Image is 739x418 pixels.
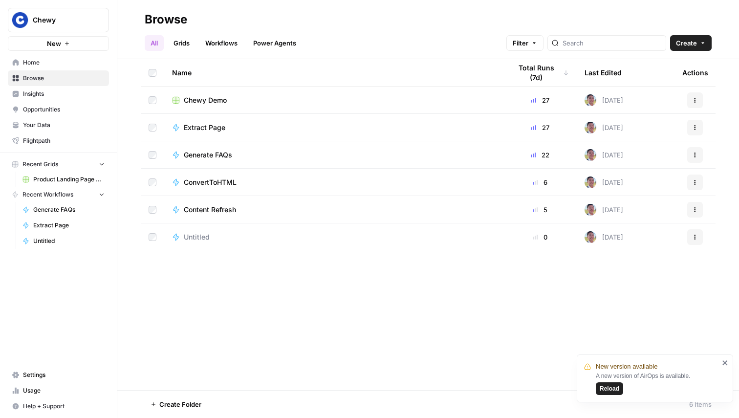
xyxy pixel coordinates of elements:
span: Help + Support [23,402,105,411]
div: [DATE] [585,122,623,133]
span: Chewy [33,15,92,25]
img: 99f2gcj60tl1tjps57nny4cf0tt1 [585,94,596,106]
a: Flightpath [8,133,109,149]
a: Generate FAQs [18,202,109,218]
a: ConvertToHTML [172,177,496,187]
span: Insights [23,89,105,98]
a: Grids [168,35,196,51]
div: A new version of AirOps is available. [596,372,719,395]
div: Actions [682,59,708,86]
button: Create Folder [145,396,207,412]
a: Untitled [18,233,109,249]
span: Settings [23,371,105,379]
div: Name [172,59,496,86]
div: 5 [511,205,569,215]
div: 6 [511,177,569,187]
span: New version available [596,362,657,372]
span: Recent Workflows [22,190,73,199]
img: 99f2gcj60tl1tjps57nny4cf0tt1 [585,122,596,133]
a: Usage [8,383,109,398]
span: Usage [23,386,105,395]
a: All [145,35,164,51]
span: Chewy Demo [184,95,227,105]
button: Reload [596,382,623,395]
a: Chewy Demo [172,95,496,105]
span: New [47,39,61,48]
div: Total Runs (7d) [511,59,569,86]
span: Recent Grids [22,160,58,169]
span: Untitled [33,237,105,245]
button: Workspace: Chewy [8,8,109,32]
a: Your Data [8,117,109,133]
a: Untitled [172,232,496,242]
span: Generate FAQs [33,205,105,214]
a: Content Refresh [172,205,496,215]
span: Home [23,58,105,67]
span: Generate FAQs [184,150,232,160]
button: Filter [506,35,543,51]
a: Product Landing Page Generation [18,172,109,187]
span: Untitled [184,232,210,242]
button: New [8,36,109,51]
div: 6 Items [689,399,712,409]
img: 99f2gcj60tl1tjps57nny4cf0tt1 [585,231,596,243]
a: Generate FAQs [172,150,496,160]
div: [DATE] [585,204,623,216]
input: Search [563,38,662,48]
span: Your Data [23,121,105,130]
div: 27 [511,123,569,132]
a: Extract Page [18,218,109,233]
button: Help + Support [8,398,109,414]
div: Browse [145,12,187,27]
div: 22 [511,150,569,160]
div: 0 [511,232,569,242]
button: Recent Grids [8,157,109,172]
span: Flightpath [23,136,105,145]
div: 27 [511,95,569,105]
div: Last Edited [585,59,622,86]
a: Power Agents [247,35,302,51]
span: Opportunities [23,105,105,114]
span: Filter [513,38,528,48]
button: Recent Workflows [8,187,109,202]
img: 99f2gcj60tl1tjps57nny4cf0tt1 [585,149,596,161]
span: Extract Page [33,221,105,230]
span: Extract Page [184,123,225,132]
a: Insights [8,86,109,102]
button: close [722,359,729,367]
div: [DATE] [585,94,623,106]
span: Create Folder [159,399,201,409]
a: Extract Page [172,123,496,132]
div: [DATE] [585,231,623,243]
a: Opportunities [8,102,109,117]
span: Reload [600,384,619,393]
a: Browse [8,70,109,86]
span: ConvertToHTML [184,177,237,187]
img: 99f2gcj60tl1tjps57nny4cf0tt1 [585,176,596,188]
span: Browse [23,74,105,83]
span: Create [676,38,697,48]
a: Home [8,55,109,70]
div: [DATE] [585,176,623,188]
div: [DATE] [585,149,623,161]
a: Workflows [199,35,243,51]
a: Settings [8,367,109,383]
span: Product Landing Page Generation [33,175,105,184]
button: Create [670,35,712,51]
img: Chewy Logo [11,11,29,29]
img: 99f2gcj60tl1tjps57nny4cf0tt1 [585,204,596,216]
span: Content Refresh [184,205,236,215]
